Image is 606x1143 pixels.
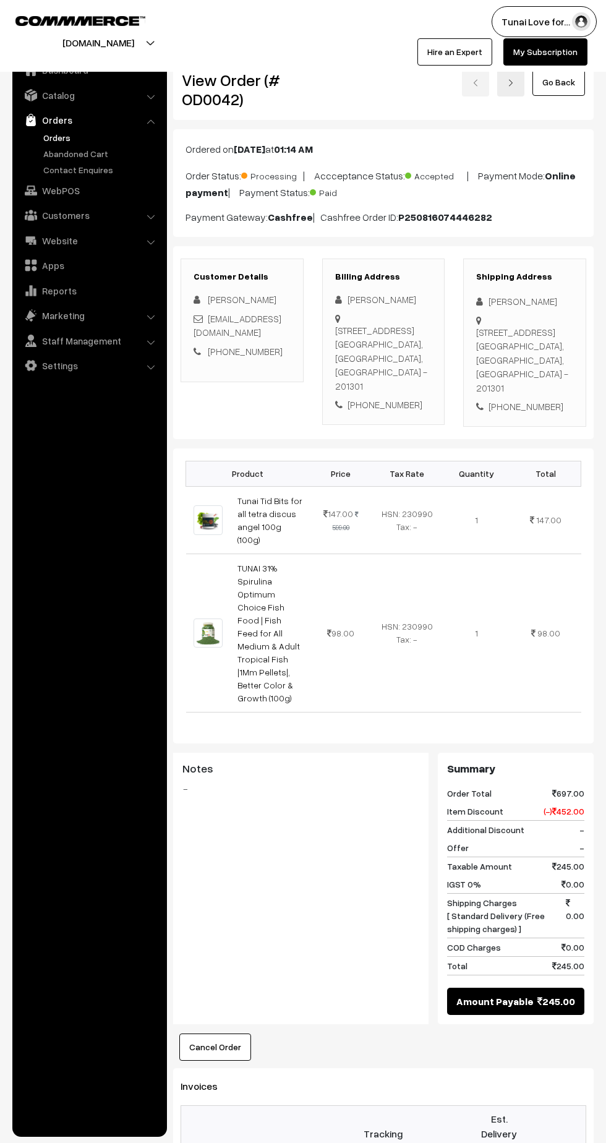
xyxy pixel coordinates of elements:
[537,628,560,638] span: 98.00
[194,313,281,338] a: [EMAIL_ADDRESS][DOMAIN_NAME]
[398,211,492,223] b: P250816074446282
[447,896,566,935] span: Shipping Charges [ Standard Delivery (Free shipping charges) ]
[475,628,478,638] span: 1
[194,272,291,282] h3: Customer Details
[15,179,163,202] a: WebPOS
[179,1034,251,1061] button: Cancel Order
[182,781,419,796] blockquote: -
[552,787,584,800] span: 697.00
[475,515,478,525] span: 1
[237,563,300,703] a: TUNAI 31% Spirulina Optimum Choice Fish Food | Fish Feed for All Medium & Adult Tropical Fish |1M...
[476,400,573,414] div: [PHONE_NUMBER]
[503,38,587,66] a: My Subscription
[310,183,372,199] span: Paid
[507,79,514,87] img: right-arrow.png
[511,461,581,486] th: Total
[561,878,584,891] span: 0.00
[447,823,524,836] span: Additional Discount
[241,166,303,182] span: Processing
[579,841,584,854] span: -
[552,860,584,873] span: 245.00
[544,805,584,818] span: (-) 452.00
[234,143,265,155] b: [DATE]
[335,272,432,282] h3: Billing Address
[476,272,573,282] h3: Shipping Address
[194,505,223,535] img: 1000069179.png
[181,1080,233,1092] span: Invoices
[15,254,163,276] a: Apps
[186,166,581,200] p: Order Status: | Accceptance Status: | Payment Mode: | Payment Status:
[186,142,581,156] p: Ordered on at
[476,294,573,309] div: [PERSON_NAME]
[335,293,432,307] div: [PERSON_NAME]
[492,6,597,37] button: Tunai Love for…
[323,508,353,519] span: 147.00
[40,131,163,144] a: Orders
[382,621,433,644] span: HSN: 230990 Tax: -
[186,210,581,225] p: Payment Gateway: | Cashfree Order ID:
[572,12,591,31] img: user
[15,354,163,377] a: Settings
[268,211,313,223] b: Cashfree
[15,204,163,226] a: Customers
[447,941,501,954] span: COD Charges
[552,959,584,972] span: 245.00
[447,787,492,800] span: Order Total
[182,71,304,109] h2: View Order (# OD0042)
[19,27,177,58] button: [DOMAIN_NAME]
[456,994,534,1009] span: Amount Payable
[15,229,163,252] a: Website
[447,878,481,891] span: IGST 0%
[40,163,163,176] a: Contact Enquires
[40,147,163,160] a: Abandoned Cart
[208,294,276,305] span: [PERSON_NAME]
[15,330,163,352] a: Staff Management
[447,959,467,972] span: Total
[447,841,469,854] span: Offer
[15,280,163,302] a: Reports
[15,109,163,131] a: Orders
[532,69,585,96] a: Go Back
[536,515,561,525] span: 147.00
[382,508,433,532] span: HSN: 230990 Tax: -
[447,860,512,873] span: Taxable Amount
[237,495,302,545] a: Tunai Tid Bits for all tetra discus angel 100g (100g)
[208,346,283,357] a: [PHONE_NUMBER]
[335,398,432,412] div: [PHONE_NUMBER]
[310,461,372,486] th: Price
[405,166,467,182] span: Accepted
[15,12,124,27] a: COMMMERCE
[447,762,584,776] h3: Summary
[15,84,163,106] a: Catalog
[327,628,354,638] span: 98.00
[194,619,223,648] img: DSC_0552(front)00-2.jpg
[566,896,584,935] span: 0.00
[447,805,503,818] span: Item Discount
[579,823,584,836] span: -
[15,16,145,25] img: COMMMERCE
[372,461,442,486] th: Tax Rate
[332,510,359,531] strike: 599.00
[335,323,432,393] div: [STREET_ADDRESS] [GEOGRAPHIC_DATA], [GEOGRAPHIC_DATA], [GEOGRAPHIC_DATA] - 201301
[182,762,419,776] h3: Notes
[476,325,573,395] div: [STREET_ADDRESS] [GEOGRAPHIC_DATA], [GEOGRAPHIC_DATA], [GEOGRAPHIC_DATA] - 201301
[417,38,492,66] a: Hire an Expert
[274,143,313,155] b: 01:14 AM
[186,461,310,486] th: Product
[537,994,575,1009] span: 245.00
[561,941,584,954] span: 0.00
[442,461,511,486] th: Quantity
[15,304,163,327] a: Marketing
